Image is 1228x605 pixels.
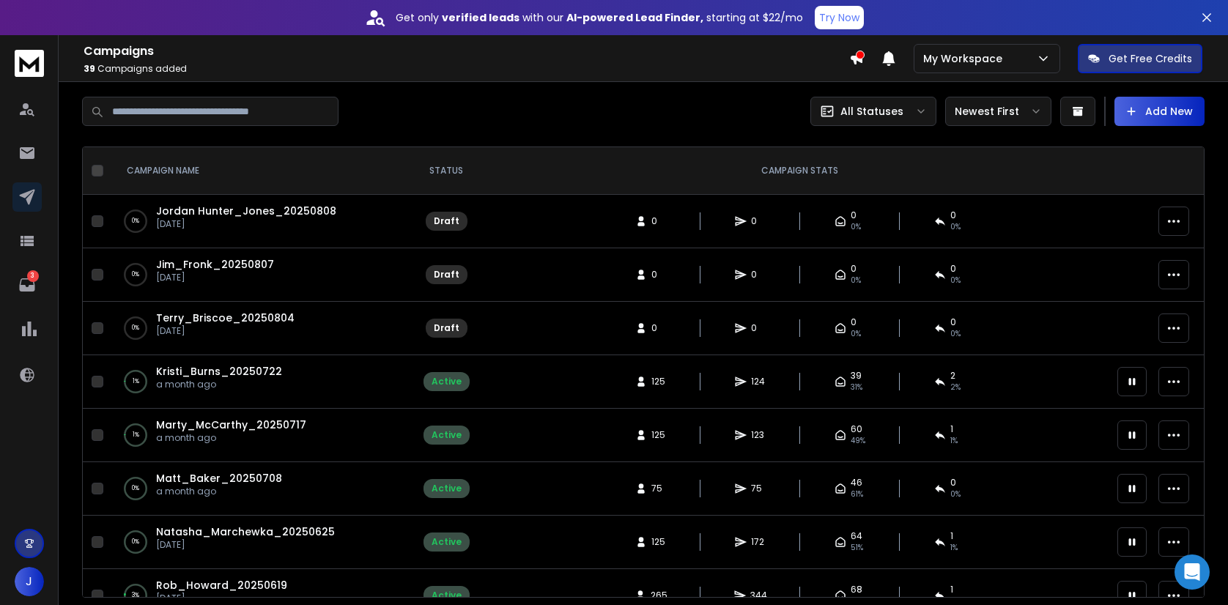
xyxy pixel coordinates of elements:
div: Draft [434,322,459,334]
p: a month ago [156,379,282,390]
span: 1 % [950,542,958,554]
a: Jim_Fronk_20250807 [156,257,274,272]
span: 0 [851,316,857,328]
a: Terry_Briscoe_20250804 [156,311,295,325]
th: STATUS [402,147,490,195]
p: 1 % [133,428,139,442]
p: a month ago [156,486,282,497]
button: Add New [1114,97,1205,126]
span: 0 [751,322,766,334]
th: CAMPAIGN NAME [109,147,402,195]
span: Kristi_Burns_20250722 [156,364,282,379]
span: 125 [651,536,666,548]
div: Draft [434,269,459,281]
span: 0% [950,328,961,340]
p: [DATE] [156,218,336,230]
td: 0%Jim_Fronk_20250807[DATE] [109,248,402,302]
span: 0 [751,269,766,281]
th: CAMPAIGN STATS [490,147,1109,195]
span: 68 [851,584,862,595]
span: 124 [751,376,766,387]
span: 0% [851,221,861,233]
div: Active [432,590,462,601]
span: 0% [950,275,961,286]
div: Active [432,536,462,548]
a: Jordan Hunter_Jones_20250808 [156,204,336,218]
span: 0 [950,316,956,328]
span: 2 % [950,382,961,393]
span: 1 % [950,435,958,447]
p: 1 % [133,374,139,389]
p: Campaigns added [84,63,849,75]
div: Active [432,376,462,387]
p: 3 [27,270,39,282]
span: 0 [751,215,766,227]
span: 0% [851,275,861,286]
span: 125 [651,376,666,387]
a: Natasha_Marchewka_20250625 [156,524,335,539]
p: Get only with our starting at $22/mo [396,10,803,25]
span: 0 [950,477,956,489]
span: 344 [750,590,767,601]
span: 0 [651,322,666,334]
p: [DATE] [156,325,295,337]
p: 0 % [132,214,139,229]
a: 3 [12,270,42,300]
span: 0 [851,263,857,275]
button: Newest First [945,97,1051,126]
span: 39 [851,370,862,382]
span: 0 [651,215,666,227]
h1: Campaigns [84,42,849,60]
span: 60 [851,423,862,435]
span: 0 [950,263,956,275]
div: Draft [434,215,459,227]
p: a month ago [156,432,306,444]
td: 0%Natasha_Marchewka_20250625[DATE] [109,516,402,569]
td: 0%Terry_Briscoe_20250804[DATE] [109,302,402,355]
button: Try Now [815,6,864,29]
img: logo [15,50,44,77]
span: 0% [851,328,861,340]
span: 1 [950,584,953,595]
span: 46 [851,477,862,489]
p: [DATE] [156,593,287,604]
p: All Statuses [840,104,903,119]
span: 0 [950,209,956,221]
a: Marty_McCarthy_20250717 [156,417,306,432]
a: Matt_Baker_20250708 [156,471,282,486]
span: 0 [651,269,666,281]
div: Active [432,429,462,441]
span: 49 % [851,435,865,447]
p: Get Free Credits [1109,51,1192,66]
span: 0 [851,209,857,221]
div: Open Intercom Messenger [1175,554,1210,590]
span: 75 [751,483,766,494]
p: My Workspace [923,51,1008,66]
span: 2 [950,370,955,382]
span: 31 % [851,382,862,393]
strong: verified leads [442,10,519,25]
td: 1%Kristi_Burns_20250722a month ago [109,355,402,409]
p: Try Now [819,10,859,25]
span: 1 [950,423,953,435]
span: 172 [751,536,766,548]
button: J [15,567,44,596]
p: [DATE] [156,272,274,283]
span: 75 [651,483,666,494]
span: 61 % [851,489,863,500]
div: Active [432,483,462,494]
a: Rob_Howard_20250619 [156,578,287,593]
span: 51 % [851,542,863,554]
span: 0% [950,221,961,233]
span: 39 [84,62,95,75]
p: [DATE] [156,539,335,551]
button: Get Free Credits [1078,44,1202,73]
